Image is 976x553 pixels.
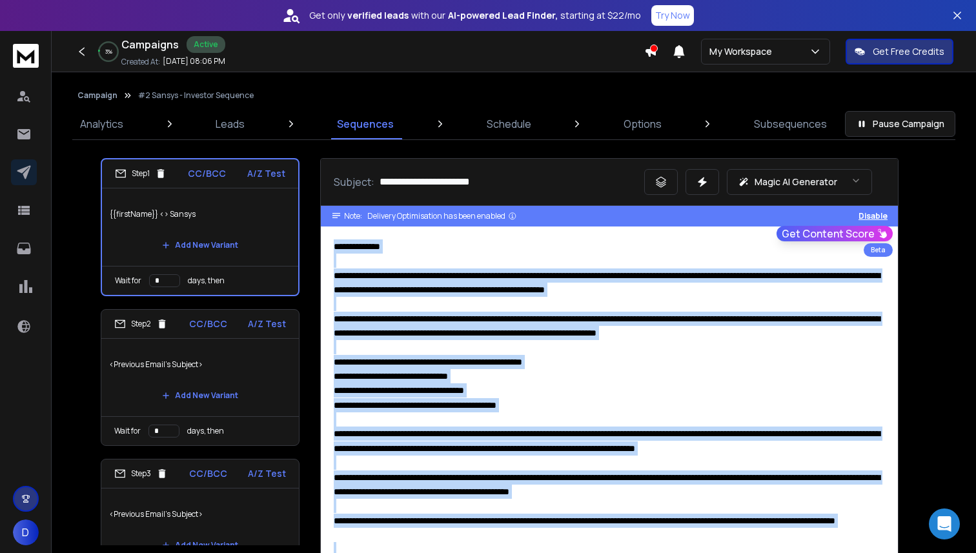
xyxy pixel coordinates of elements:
p: Try Now [655,9,690,22]
p: Get only with our starting at $22/mo [309,9,641,22]
p: Options [624,116,662,132]
button: Magic AI Generator [727,169,872,195]
p: CC/BCC [189,317,227,330]
p: A/Z Test [247,167,285,180]
div: Step 1 [115,168,167,179]
a: Analytics [72,108,131,139]
p: days, then [188,276,225,286]
p: Get Free Credits [873,45,944,58]
button: Campaign [77,90,117,101]
p: Schedule [487,116,531,132]
p: Subject: [334,174,374,190]
a: Subsequences [746,108,835,139]
button: Pause Campaign [845,111,955,137]
div: Open Intercom Messenger [929,508,960,539]
p: Leads [216,116,245,132]
div: Beta [864,243,893,257]
p: 3 % [105,48,112,55]
button: Disable [859,211,888,221]
p: Sequences [337,116,394,132]
p: A/Z Test [248,317,286,330]
a: Sequences [329,108,402,139]
p: CC/BCC [189,467,227,480]
div: Step 2 [114,318,168,330]
button: Get Content Score [777,226,893,241]
p: Wait for [115,276,141,286]
strong: verified leads [347,9,409,22]
p: [DATE] 08:06 PM [163,56,225,66]
p: Created At: [121,57,160,67]
li: Step1CC/BCCA/Z Test{{firstName}} <> SansysAdd New VariantWait fordays, then [101,158,300,296]
p: Wait for [114,426,141,436]
button: D [13,519,39,545]
div: Delivery Optimisation has been enabled [367,211,517,221]
p: days, then [187,426,224,436]
p: CC/BCC [188,167,226,180]
div: Active [187,36,225,53]
p: #2 Sansys - Investor Sequence [138,90,254,101]
strong: AI-powered Lead Finder, [448,9,558,22]
p: Analytics [80,116,123,132]
button: Add New Variant [152,232,249,258]
button: Get Free Credits [846,39,953,65]
div: Step 3 [114,468,168,479]
a: Options [616,108,669,139]
img: logo [13,44,39,68]
button: Add New Variant [152,383,249,408]
h1: Campaigns [121,37,179,52]
p: Magic AI Generator [755,176,837,188]
span: Note: [344,211,362,221]
p: My Workspace [709,45,777,58]
a: Schedule [479,108,539,139]
p: Subsequences [754,116,827,132]
li: Step2CC/BCCA/Z Test<Previous Email's Subject>Add New VariantWait fordays, then [101,309,300,446]
a: Leads [208,108,252,139]
p: <Previous Email's Subject> [109,496,291,532]
button: Try Now [651,5,694,26]
p: {{firstName}} <> Sansys [110,196,290,232]
p: A/Z Test [248,467,286,480]
p: <Previous Email's Subject> [109,347,291,383]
